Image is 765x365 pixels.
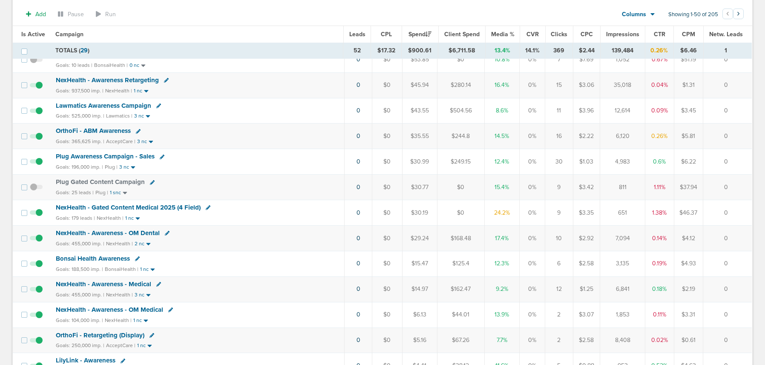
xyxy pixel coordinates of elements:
td: 3,135 [600,251,645,276]
small: Plug | [95,190,108,195]
td: 0% [519,124,545,149]
a: 0 [357,184,360,191]
td: $0 [372,302,403,328]
small: AcceptCare | [106,342,135,348]
td: $3.06 [573,72,600,98]
span: NexHealth - Awareness - OM Dental [56,229,160,237]
span: LilyLink - Awareness [56,356,115,364]
small: Goals: 455,000 imp. | [56,292,104,298]
small: 0 nc [129,62,139,69]
td: 9 [545,200,573,226]
td: 1 [703,43,752,58]
td: $37.94 [674,175,703,200]
td: $44.01 [437,302,484,328]
ul: Pagination [722,10,744,20]
a: 0 [357,158,360,165]
small: Goals: 10 leads | [56,62,92,69]
td: 6,841 [600,276,645,302]
span: NexHealth - Awareness - Medical [56,280,151,288]
td: $0.61 [674,328,703,353]
span: OrthoFi - ABM Awareness [56,127,131,135]
td: $0 [372,72,403,98]
td: $15.47 [402,251,437,276]
td: 0% [519,251,545,276]
td: $0 [372,225,403,251]
small: Plug | [105,164,118,170]
td: 9.2% [484,276,519,302]
a: 0 [357,132,360,140]
td: 11 [545,98,573,124]
small: Goals: 525,000 imp. | [56,113,104,119]
td: $43.55 [402,98,437,124]
td: 0.67% [645,47,674,72]
td: $6.22 [674,149,703,175]
td: $1.25 [573,276,600,302]
td: 4,983 [600,149,645,175]
td: 0 [703,149,752,175]
td: 0.09% [645,98,674,124]
td: 2 [545,328,573,353]
td: $504.56 [437,98,484,124]
td: $30.77 [402,175,437,200]
span: Netw. Leads [709,31,743,38]
td: 0.11% [645,302,674,328]
td: 13.4% [485,43,520,58]
td: $0 [372,251,403,276]
small: 3 nc [135,292,144,298]
span: Leads [349,31,365,38]
td: 9 [545,175,573,200]
a: 0 [357,285,360,293]
td: $1.03 [573,149,600,175]
td: 15 [545,72,573,98]
td: 13.9% [484,302,519,328]
span: OrthoFi - Retargeting (Display) [56,331,144,339]
td: $2.19 [674,276,703,302]
td: 0 [703,276,752,302]
td: $0 [372,47,403,72]
td: 811 [600,175,645,200]
td: 0% [519,276,545,302]
span: Plug Awareness Campaign - Sales [56,152,155,160]
td: $29.24 [402,225,437,251]
small: 1 nc [133,317,142,324]
td: 0 [703,72,752,98]
span: CPL [381,31,392,38]
td: $5.81 [674,124,703,149]
td: 369 [545,43,573,58]
small: Goals: 455,000 imp. | [56,241,104,247]
span: Add [35,11,46,18]
td: $30.19 [402,200,437,226]
td: $0 [372,276,403,302]
td: $2.92 [573,225,600,251]
td: 12.3% [484,251,519,276]
a: 0 [357,56,360,63]
td: $0 [437,200,484,226]
td: $0 [372,200,403,226]
small: Goals: 250,000 imp. | [56,342,104,349]
td: 0.04% [645,72,674,98]
span: Clicks [551,31,567,38]
td: $0 [372,149,403,175]
button: Add [21,8,51,20]
small: Goals: 179 leads | [56,215,95,221]
td: 24.2% [484,200,519,226]
td: 0% [519,328,545,353]
td: $0 [372,175,403,200]
td: $900.61 [402,43,438,58]
td: $6.46 [673,43,703,58]
small: Goals: 365,625 imp. | [56,138,104,145]
td: 0% [519,149,545,175]
td: 0.14% [645,225,674,251]
td: $0 [372,328,403,353]
td: $51.19 [674,47,703,72]
td: 0 [703,175,752,200]
td: 0% [519,302,545,328]
td: 16.4% [484,72,519,98]
small: NexHealth | [106,241,133,247]
small: AcceptCare | [106,138,135,144]
a: 0 [357,311,360,318]
td: 0 [703,47,752,72]
span: Is Active [21,31,45,38]
td: 651 [600,200,645,226]
small: 2 nc [135,241,144,247]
